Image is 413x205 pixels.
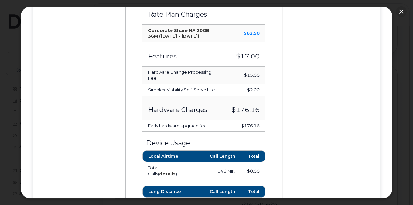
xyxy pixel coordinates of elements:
[159,171,176,176] a: details
[142,139,265,147] h3: Device Usage
[226,120,265,132] td: $176.16
[241,186,265,198] th: Total
[158,171,177,176] span: ( )
[142,120,225,132] td: Early hardware upgrade fee
[148,106,219,113] h3: Hardware Charges
[241,162,265,180] td: $0.00
[231,106,260,113] h3: $176.16
[193,186,241,198] th: Call Length
[241,150,265,162] th: Total
[142,162,192,180] td: Total Calls
[142,186,192,198] th: Long Distance
[142,150,192,162] th: Local Airtime
[192,150,241,162] th: Call Length
[192,162,241,180] td: 146 MIN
